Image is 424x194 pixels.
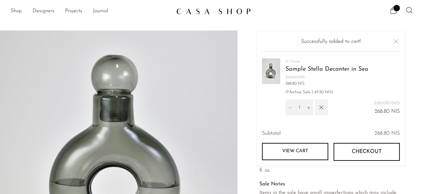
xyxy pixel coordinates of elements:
a: View cart [262,143,328,160]
button: Close [392,37,400,45]
a: Projects [65,7,82,16]
ul: NEW HEADER MENU [11,6,171,17]
span: Successfully added to cart! [301,39,361,44]
s: 336.00 NIS [374,99,400,108]
strong: Sale Notes [259,181,285,187]
nav: Desktop navigation [11,6,171,17]
s: 336.00 NIS [286,74,368,81]
img: Sample Stella Decanter in Sea [262,58,280,84]
a: Sample Stella Decanter in Sea [286,66,368,72]
span: 268.80 NIS [375,131,400,136]
span: Subtotal [262,129,281,138]
span: 268.80 NIS [286,81,368,87]
button: Decrement [286,100,295,116]
a: Shop [11,7,22,16]
li: Archive Sale (- ) [286,90,368,95]
span: Holds approx. 20 fl. oz. [259,159,404,173]
span: 1 [394,5,400,11]
input: Quantity [295,100,304,116]
span: 268.80 NIS [374,108,400,116]
button: Increment [304,100,313,116]
a: Designers [32,7,54,16]
a: In House [286,59,300,63]
span: 67.20 NIS [315,90,332,94]
span: Checkout [352,149,382,155]
a: Journal [93,7,108,16]
button: Checkout [334,143,400,161]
